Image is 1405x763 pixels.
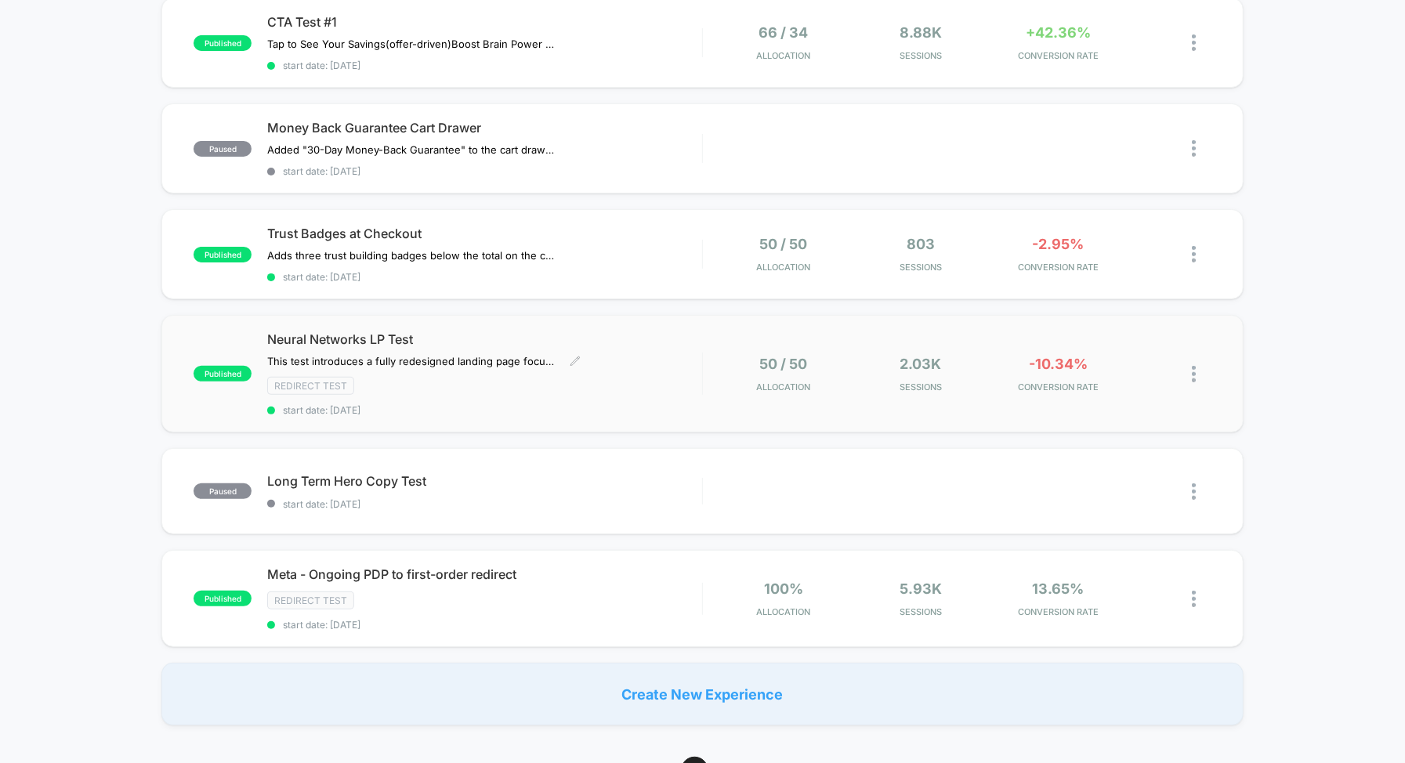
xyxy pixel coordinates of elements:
span: Redirect Test [267,591,354,609]
span: start date: [DATE] [267,498,702,510]
span: start date: [DATE] [267,404,702,416]
span: CONVERSION RATE [994,381,1123,392]
span: CONVERSION RATE [994,50,1123,61]
span: Sessions [856,606,985,617]
span: -10.34% [1029,356,1088,372]
span: published [194,366,252,381]
span: 5.93k [900,580,942,597]
span: 2.03k [900,356,942,372]
span: paused [194,141,252,157]
span: published [194,591,252,606]
span: CTA Test #1 [267,14,702,30]
span: CONVERSION RATE [994,606,1123,617]
span: Long Term Hero Copy Test [267,473,702,489]
span: Money Back Guarantee Cart Drawer [267,120,702,136]
span: +42.36% [1026,24,1091,41]
span: Sessions [856,381,985,392]
span: Meta - Ongoing PDP to first-order redirect [267,566,702,582]
img: close [1192,483,1196,500]
img: close [1192,591,1196,607]
span: published [194,247,252,262]
span: CONVERSION RATE [994,262,1123,273]
span: 100% [764,580,803,597]
span: 803 [907,236,935,252]
span: published [194,35,252,51]
span: Allocation [756,262,810,273]
div: Create New Experience [161,663,1244,725]
span: 66 / 34 [759,24,808,41]
span: 8.88k [900,24,942,41]
span: Allocation [756,606,810,617]
span: Allocation [756,381,810,392]
span: This test introduces a fully redesigned landing page focused on scientific statistics and data-ba... [267,355,558,367]
span: Tap to See Your Savings(offer-driven)Boost Brain Power Without the Crash(benefit-oriented)Start Y... [267,38,558,50]
span: Redirect Test [267,377,354,395]
span: 50 / 50 [759,356,807,372]
span: Trust Badges at Checkout [267,226,702,241]
span: Adds three trust building badges below the total on the checkout page.Isolated to exclude /first-... [267,249,558,262]
img: close [1192,246,1196,262]
span: start date: [DATE] [267,165,702,177]
span: -2.95% [1032,236,1084,252]
span: start date: [DATE] [267,619,702,631]
img: close [1192,140,1196,157]
span: 13.65% [1032,580,1084,597]
img: close [1192,34,1196,51]
span: start date: [DATE] [267,60,702,71]
span: Sessions [856,50,985,61]
span: paused [194,483,252,499]
span: Added "30-Day Money-Back Guarantee" to the cart drawer below checkout CTAs [267,143,558,156]
span: Sessions [856,262,985,273]
span: Neural Networks LP Test [267,331,702,347]
img: close [1192,366,1196,382]
span: Allocation [756,50,810,61]
span: start date: [DATE] [267,271,702,283]
span: 50 / 50 [759,236,807,252]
